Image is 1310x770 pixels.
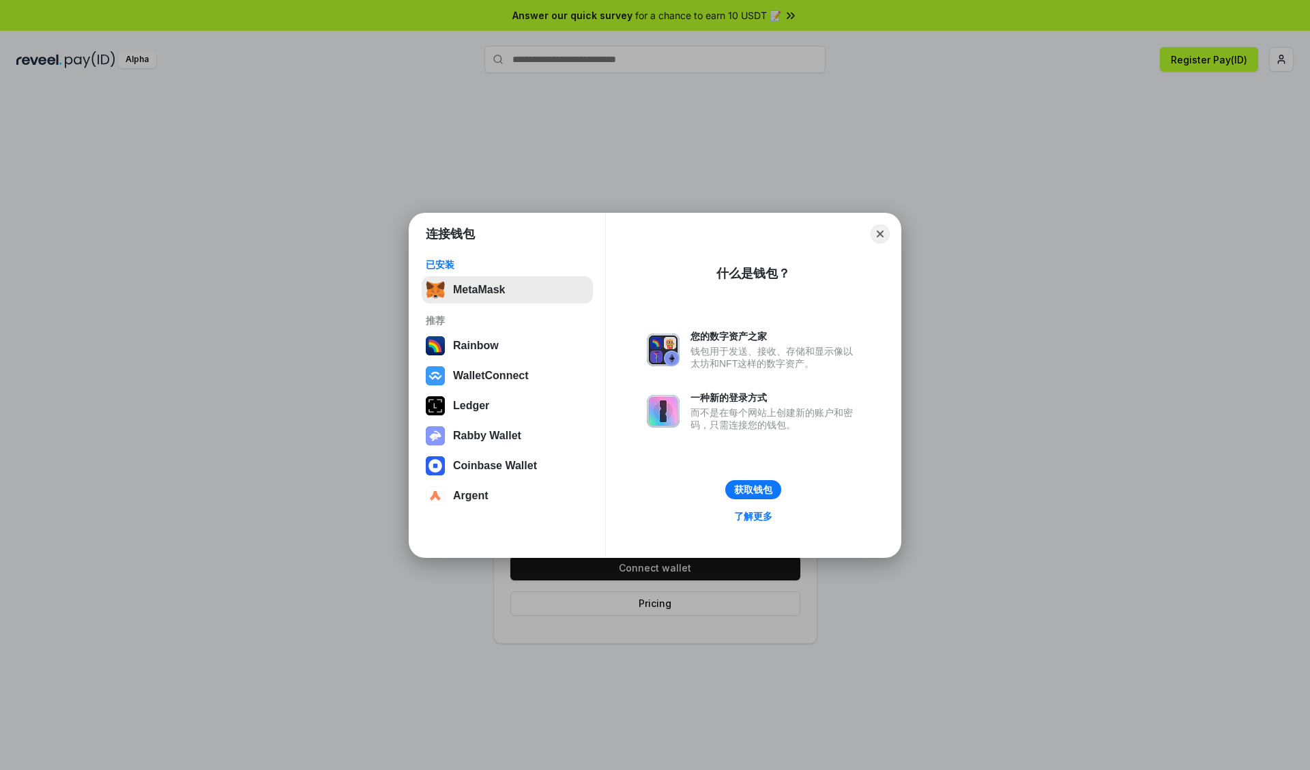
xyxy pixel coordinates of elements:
[690,391,860,404] div: 一种新的登录方式
[871,224,890,243] button: Close
[734,484,772,496] div: 获取钱包
[426,366,445,385] img: svg+xml,%3Csvg%20width%3D%2228%22%20height%3D%2228%22%20viewBox%3D%220%200%2028%2028%22%20fill%3D...
[453,400,489,412] div: Ledger
[426,486,445,505] img: svg+xml,%3Csvg%20width%3D%2228%22%20height%3D%2228%22%20viewBox%3D%220%200%2028%2028%22%20fill%3D...
[426,426,445,445] img: svg+xml,%3Csvg%20xmlns%3D%22http%3A%2F%2Fwww.w3.org%2F2000%2Fsvg%22%20fill%3D%22none%22%20viewBox...
[422,362,593,389] button: WalletConnect
[726,507,781,525] a: 了解更多
[690,406,860,431] div: 而不是在每个网站上创建新的账户和密码，只需连接您的钱包。
[453,460,537,472] div: Coinbase Wallet
[422,276,593,303] button: MetaMask
[426,280,445,299] img: svg+xml,%3Csvg%20fill%3D%22none%22%20height%3D%2233%22%20viewBox%3D%220%200%2035%2033%22%20width%...
[426,456,445,475] img: svg+xml,%3Csvg%20width%3D%2228%22%20height%3D%2228%22%20viewBox%3D%220%200%2028%2028%22%20fill%3D...
[453,490,489,502] div: Argent
[647,395,680,428] img: svg+xml,%3Csvg%20xmlns%3D%22http%3A%2F%2Fwww.w3.org%2F2000%2Fsvg%22%20fill%3D%22none%22%20viewBox...
[734,510,772,522] div: 了解更多
[426,258,589,271] div: 已安装
[422,332,593,359] button: Rainbow
[453,370,529,382] div: WalletConnect
[422,482,593,509] button: Argent
[453,340,499,352] div: Rainbow
[716,265,790,282] div: 什么是钱包？
[426,314,589,327] div: 推荐
[426,336,445,355] img: svg+xml,%3Csvg%20width%3D%22120%22%20height%3D%22120%22%20viewBox%3D%220%200%20120%20120%22%20fil...
[690,345,860,370] div: 钱包用于发送、接收、存储和显示像以太坊和NFT这样的数字资产。
[725,480,781,499] button: 获取钱包
[426,226,475,242] h1: 连接钱包
[690,330,860,342] div: 您的数字资产之家
[422,452,593,479] button: Coinbase Wallet
[422,422,593,449] button: Rabby Wallet
[426,396,445,415] img: svg+xml,%3Csvg%20xmlns%3D%22http%3A%2F%2Fwww.w3.org%2F2000%2Fsvg%22%20width%3D%2228%22%20height%3...
[422,392,593,419] button: Ledger
[453,284,505,296] div: MetaMask
[647,334,680,366] img: svg+xml,%3Csvg%20xmlns%3D%22http%3A%2F%2Fwww.w3.org%2F2000%2Fsvg%22%20fill%3D%22none%22%20viewBox...
[453,430,521,442] div: Rabby Wallet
